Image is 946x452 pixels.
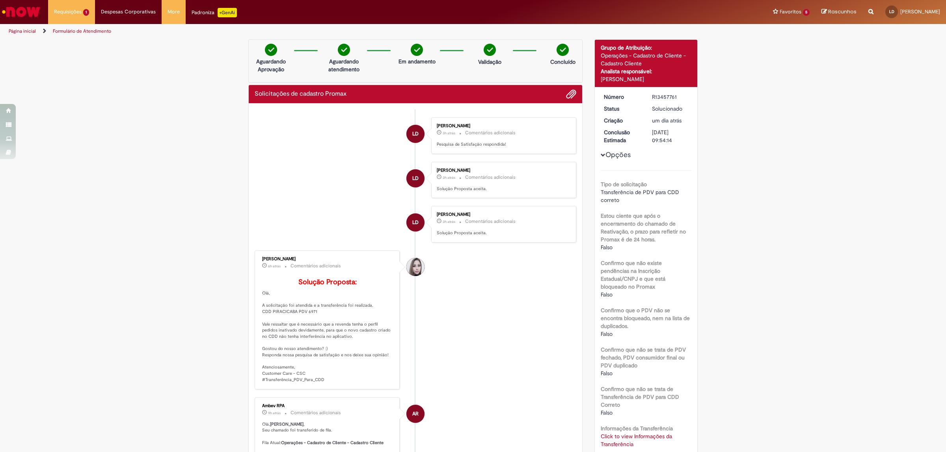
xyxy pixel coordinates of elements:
[437,141,568,148] p: Pesquisa de Satisfação respondida!
[828,8,857,15] span: Rascunhos
[601,330,613,337] span: Falso
[465,218,516,225] small: Comentários adicionais
[255,91,346,98] h2: Solicitações de cadastro Promax Histórico de tíquete
[443,219,455,224] span: 3h atrás
[443,175,455,180] span: 3h atrás
[478,58,501,66] p: Validação
[1,4,41,20] img: ServiceNow
[54,8,82,16] span: Requisições
[406,258,425,276] div: Daniele Aparecida Queiroz
[411,44,423,56] img: check-circle-green.png
[437,212,568,217] div: [PERSON_NAME]
[262,278,393,383] p: Olá, A solicitação foi atendida e a transferência foi realizada. CDD PIRACICABA PDV 6971 Vale res...
[291,409,341,416] small: Comentários adicionais
[268,411,281,415] time: 29/08/2025 05:02:14
[598,128,646,144] dt: Conclusão Estimada
[338,44,350,56] img: check-circle-green.png
[465,174,516,181] small: Comentários adicionais
[601,259,665,290] b: Confirmo que não existe pendências na Inscrição Estadual/CNPJ e que está bloqueado no Promax
[412,213,419,232] span: LD
[601,385,679,408] b: Confirmo que não se trata de Transferência de PDV para CDD Correto
[652,105,689,113] div: Solucionado
[566,89,576,99] button: Adicionar anexos
[9,28,36,34] a: Página inicial
[780,8,801,16] span: Favoritos
[53,28,111,34] a: Formulário de Atendimento
[652,117,682,124] time: 28/08/2025 13:11:15
[325,57,363,73] p: Aguardando atendimento
[437,186,568,192] p: Solução Proposta aceita.
[291,263,341,269] small: Comentários adicionais
[601,52,692,67] div: Operações - Cadastro de Cliente - Cadastro Cliente
[900,8,940,15] span: [PERSON_NAME]
[601,181,647,188] b: Tipo de solicitação
[443,219,455,224] time: 29/08/2025 10:42:50
[437,124,568,128] div: [PERSON_NAME]
[652,128,689,144] div: [DATE] 09:54:14
[399,57,436,65] p: Em andamento
[443,131,455,135] span: 3h atrás
[598,93,646,101] dt: Número
[821,8,857,16] a: Rascunhos
[265,44,277,56] img: check-circle-green.png
[484,44,496,56] img: check-circle-green.png
[601,346,686,369] b: Confirmo que não se trata de PDV fechado, PDV consumidor final ou PDV duplicado
[262,404,393,408] div: Ambev RPA
[406,405,425,423] div: Ambev RPA
[601,67,692,75] div: Analista responsável:
[889,9,894,14] span: LD
[443,175,455,180] time: 29/08/2025 10:42:57
[101,8,156,16] span: Despesas Corporativas
[652,117,689,124] div: 28/08/2025 13:11:15
[412,404,419,423] span: AR
[601,307,690,330] b: Confirmo que o PDV não se encontra bloqueado, nem na lista de duplicados.
[601,212,686,243] b: Estou ciente que após o encerramento do chamado de Reativação, o prazo para refletir no Promax é ...
[601,189,681,204] span: Transferência de PDV para CDD correto
[270,421,304,427] b: [PERSON_NAME]
[601,44,692,52] div: Grupo de Atribuição:
[601,244,613,251] span: Falso
[83,9,89,16] span: 1
[406,169,425,187] div: Lucas Dantas
[281,440,384,446] b: Operações - Cadastro de Cliente - Cadastro Cliente
[652,117,682,124] span: um dia atrás
[601,75,692,83] div: [PERSON_NAME]
[598,117,646,124] dt: Criação
[557,44,569,56] img: check-circle-green.png
[412,124,419,143] span: LD
[192,8,237,17] div: Padroniza
[437,230,568,236] p: Solução Proposta aceita.
[168,8,180,16] span: More
[550,58,575,66] p: Concluído
[465,130,516,136] small: Comentários adicionais
[268,264,281,269] span: 6h atrás
[218,8,237,17] p: +GenAi
[412,169,419,188] span: LD
[601,291,613,298] span: Falso
[406,125,425,143] div: Lucas Dantas
[601,433,672,448] a: Click to view Informações da Transferência
[652,93,689,101] div: R13457761
[601,425,673,432] b: Informações da Transferência
[6,24,625,39] ul: Trilhas de página
[268,264,281,269] time: 29/08/2025 08:28:08
[601,409,613,416] span: Falso
[598,105,646,113] dt: Status
[437,168,568,173] div: [PERSON_NAME]
[262,257,393,261] div: [PERSON_NAME]
[252,57,290,73] p: Aguardando Aprovação
[298,278,357,287] b: Solução Proposta:
[268,411,281,415] span: 9h atrás
[443,131,455,135] time: 29/08/2025 10:43:09
[406,213,425,232] div: Lucas Dantas
[803,9,810,16] span: 5
[601,370,613,377] span: Falso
